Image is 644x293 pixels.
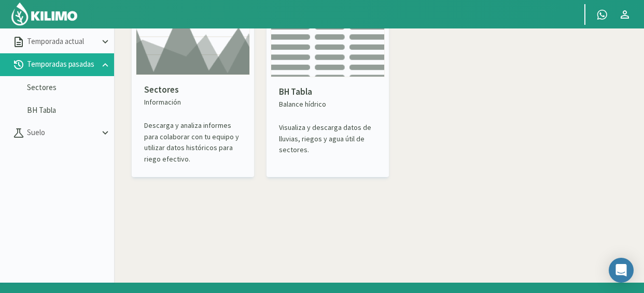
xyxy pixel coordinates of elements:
[144,97,242,108] p: Información
[25,127,100,139] p: Suelo
[279,85,376,99] p: BH Tabla
[10,2,78,26] img: Kilimo
[25,58,100,70] p: Temporadas pasadas
[279,122,376,155] p: Visualiza y descarga datos de lluvias, riegos y agua útil de sectores.
[609,258,634,283] div: Open Intercom Messenger
[27,106,114,115] a: BH Tabla
[27,83,114,92] a: Sectores
[279,99,376,110] p: Balance hídrico
[144,83,242,97] p: Sectores
[271,4,385,77] img: card thumbnail
[25,36,100,48] p: Temporada actual
[136,4,250,75] img: card thumbnail
[144,120,242,165] p: Descarga y analiza informes para colaborar con tu equipo y utilizar datos históricos para riego e...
